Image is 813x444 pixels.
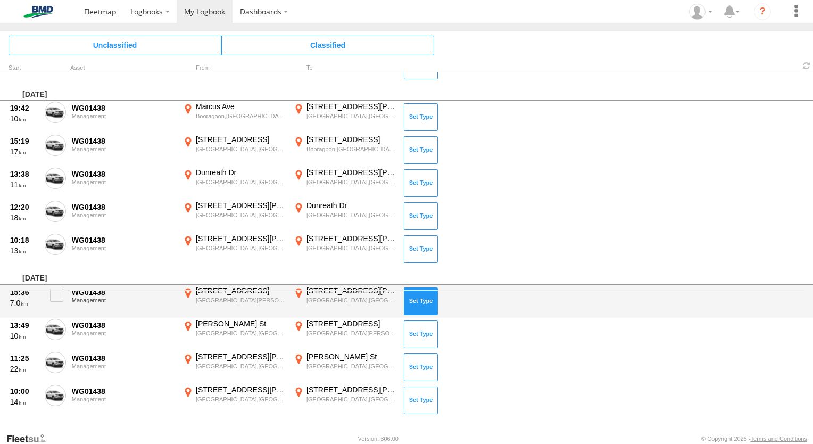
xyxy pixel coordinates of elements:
[72,396,175,402] div: Management
[196,363,286,370] div: [GEOGRAPHIC_DATA],[GEOGRAPHIC_DATA]
[72,103,175,113] div: WG01438
[404,320,438,348] button: Click to Set
[72,136,175,146] div: WG01438
[6,433,55,444] a: Visit our Website
[72,320,175,330] div: WG01438
[306,112,396,120] div: [GEOGRAPHIC_DATA],[GEOGRAPHIC_DATA]
[306,297,396,304] div: [GEOGRAPHIC_DATA],[GEOGRAPHIC_DATA]
[292,201,398,232] label: Click to View Event Location
[10,246,39,256] div: 13
[10,114,39,124] div: 10
[306,244,396,252] div: [GEOGRAPHIC_DATA],[GEOGRAPHIC_DATA]
[754,3,771,20] i: ?
[10,387,39,396] div: 10:00
[196,168,286,177] div: Dunreath Dr
[10,364,39,374] div: 22
[306,330,396,337] div: [GEOGRAPHIC_DATA][PERSON_NAME],[GEOGRAPHIC_DATA]
[196,286,286,295] div: [STREET_ADDRESS]
[292,135,398,166] label: Click to View Event Location
[70,65,177,71] div: Asset
[181,135,287,166] label: Click to View Event Location
[358,435,399,442] div: Version: 306.00
[701,435,807,442] div: © Copyright 2025 -
[10,213,39,223] div: 18
[292,352,398,383] label: Click to View Event Location
[181,234,287,265] label: Click to View Event Location
[72,287,175,297] div: WG01438
[181,352,287,383] label: Click to View Event Location
[72,297,175,303] div: Management
[306,385,396,394] div: [STREET_ADDRESS][PERSON_NAME]
[306,234,396,243] div: [STREET_ADDRESS][PERSON_NAME]
[306,201,396,210] div: Dunreath Dr
[10,169,39,179] div: 13:38
[10,320,39,330] div: 13:49
[10,136,39,146] div: 15:19
[221,36,434,55] span: Click to view Classified Trips
[404,287,438,315] button: Click to Set
[196,352,286,361] div: [STREET_ADDRESS][PERSON_NAME]
[181,168,287,199] label: Click to View Event Location
[196,396,286,403] div: [GEOGRAPHIC_DATA],[GEOGRAPHIC_DATA]
[10,235,39,245] div: 10:18
[196,145,286,153] div: [GEOGRAPHIC_DATA],[GEOGRAPHIC_DATA]
[10,353,39,363] div: 11:25
[72,363,175,369] div: Management
[306,102,396,111] div: [STREET_ADDRESS][PERSON_NAME]
[306,363,396,370] div: [GEOGRAPHIC_DATA],[GEOGRAPHIC_DATA]
[306,178,396,186] div: [GEOGRAPHIC_DATA],[GEOGRAPHIC_DATA]
[196,178,286,186] div: [GEOGRAPHIC_DATA],[GEOGRAPHIC_DATA]
[196,330,286,337] div: [GEOGRAPHIC_DATA],[GEOGRAPHIC_DATA]
[9,65,40,71] div: Click to Sort
[306,135,396,144] div: [STREET_ADDRESS]
[306,168,396,177] div: [STREET_ADDRESS][PERSON_NAME]
[292,286,398,317] label: Click to View Event Location
[196,102,286,111] div: Marcus Ave
[306,211,396,219] div: [GEOGRAPHIC_DATA],[GEOGRAPHIC_DATA]
[196,211,286,219] div: [GEOGRAPHIC_DATA],[GEOGRAPHIC_DATA]
[72,235,175,245] div: WG01438
[181,319,287,350] label: Click to View Event Location
[196,112,286,120] div: Booragoon,[GEOGRAPHIC_DATA]
[196,234,286,243] div: [STREET_ADDRESS][PERSON_NAME]
[306,352,396,361] div: [PERSON_NAME] St
[10,298,39,308] div: 7.0
[10,202,39,212] div: 12:20
[181,385,287,416] label: Click to View Event Location
[306,319,396,328] div: [STREET_ADDRESS]
[11,6,66,18] img: bmd-logo.svg
[72,113,175,119] div: Management
[181,65,287,71] div: From
[72,212,175,218] div: Management
[292,102,398,133] label: Click to View Event Location
[306,145,396,153] div: Booragoon,[GEOGRAPHIC_DATA]
[196,244,286,252] div: [GEOGRAPHIC_DATA],[GEOGRAPHIC_DATA]
[10,287,39,297] div: 15:36
[306,286,396,295] div: [STREET_ADDRESS][PERSON_NAME]
[196,297,286,304] div: [GEOGRAPHIC_DATA][PERSON_NAME],[GEOGRAPHIC_DATA]
[10,103,39,113] div: 19:42
[181,286,287,317] label: Click to View Event Location
[72,353,175,363] div: WG01438
[404,353,438,381] button: Click to Set
[181,102,287,133] label: Click to View Event Location
[751,435,807,442] a: Terms and Conditions
[292,65,398,71] div: To
[306,396,396,403] div: [GEOGRAPHIC_DATA],[GEOGRAPHIC_DATA]
[72,387,175,396] div: WG01438
[72,245,175,251] div: Management
[72,169,175,179] div: WG01438
[404,169,438,197] button: Click to Set
[10,147,39,157] div: 17
[404,103,438,131] button: Click to Set
[10,331,39,341] div: 10
[72,202,175,212] div: WG01438
[196,201,286,210] div: [STREET_ADDRESS][PERSON_NAME]
[404,387,438,414] button: Click to Set
[10,397,39,407] div: 14
[72,330,175,336] div: Management
[196,319,286,328] div: [PERSON_NAME] St
[404,202,438,230] button: Click to Set
[10,180,39,190] div: 11
[181,201,287,232] label: Click to View Event Location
